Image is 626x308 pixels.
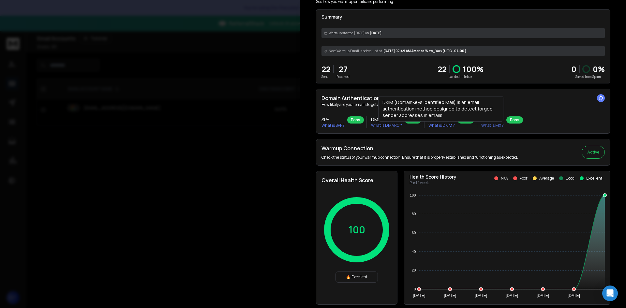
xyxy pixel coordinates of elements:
[593,64,605,74] p: 0 %
[520,176,528,181] p: Poor
[537,293,549,298] tspan: [DATE]
[481,123,504,128] p: What is MX ?
[321,123,345,128] p: What is SPF ?
[349,224,365,236] p: 100
[412,212,416,216] tspan: 80
[321,155,518,160] p: Check the status of your warmup connection. Ensure that it is properly established and functionin...
[586,176,602,181] p: Excellent
[413,293,425,298] tspan: [DATE]
[371,123,402,128] p: What is DMARC ?
[438,64,447,74] p: 22
[412,250,416,254] tspan: 40
[321,116,345,123] h3: SPF
[321,28,605,38] div: [DATE]
[329,49,382,53] span: Next Warmup Email is scheduled at
[329,31,369,36] span: Warmup started [DATE] on
[582,146,605,159] button: Active
[321,46,605,56] div: [DATE] 07:49 AM America/New_York (UTC -04:00 )
[438,74,484,79] p: Landed in Inbox
[321,144,518,152] h2: Warmup Connection
[410,174,456,180] p: Health Score History
[463,64,484,74] p: 100 %
[371,116,402,123] h3: DMARC
[410,193,416,197] tspan: 100
[336,64,350,74] p: 27
[347,116,364,124] div: Pass
[410,180,456,185] p: Past 1 week
[568,293,580,298] tspan: [DATE]
[321,74,331,79] p: Sent
[566,176,574,181] p: Good
[321,94,605,102] h2: Domain Authentication
[321,176,392,184] h2: Overall Health Score
[412,231,416,235] tspan: 60
[475,293,487,298] tspan: [DATE]
[501,176,508,181] p: N/A
[321,64,331,74] p: 22
[321,102,605,107] p: How likely are your emails to get accepted?
[321,14,605,20] p: Summary
[335,271,378,283] div: 🔥 Excellent
[378,96,503,122] div: DKIM (DomainKeys Identified Mail) is an email authentication method designed to detect forged sen...
[602,286,618,301] div: Open Intercom Messenger
[444,293,456,298] tspan: [DATE]
[539,176,554,181] p: Average
[412,268,416,272] tspan: 20
[336,74,350,79] p: Received
[506,293,518,298] tspan: [DATE]
[506,116,523,124] div: Pass
[571,74,605,79] p: Saved from Spam
[414,287,416,291] tspan: 0
[571,64,576,74] strong: 0
[428,123,455,128] p: What is DKIM ?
